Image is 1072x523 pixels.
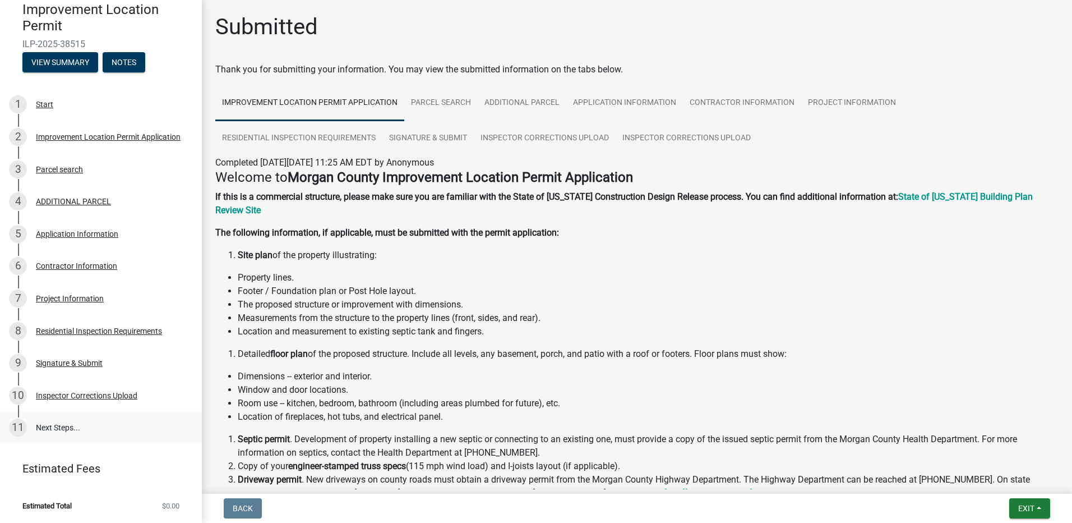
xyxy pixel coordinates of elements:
[238,434,290,444] strong: Septic permit
[404,85,478,121] a: Parcel search
[9,290,27,308] div: 7
[238,325,1059,338] li: Location and measurement to existing septic tank and fingers.
[566,85,683,121] a: Application Information
[9,160,27,178] div: 3
[238,370,1059,383] li: Dimensions -- exterior and interior.
[801,85,903,121] a: Project Information
[288,169,633,185] strong: Morgan County Improvement Location Permit Application
[22,2,193,34] h4: Improvement Location Permit
[9,419,27,437] div: 11
[22,58,98,67] wm-modal-confirm: Summary
[9,128,27,146] div: 2
[9,354,27,372] div: 9
[288,461,406,471] strong: engineer-stamped truss specs
[616,121,757,157] a: Inspector Corrections Upload
[215,157,434,168] span: Completed [DATE][DATE] 11:25 AM EDT by Anonymous
[238,298,1059,311] li: The proposed structure or improvement with dimensions.
[9,192,27,210] div: 4
[224,498,262,519] button: Back
[36,262,117,270] div: Contractor Information
[238,460,1059,473] li: Copy of your (115 mph wind load) and I-joists layout (if applicable).
[215,85,404,121] a: Improvement Location Permit Application
[215,169,1059,186] h4: Welcome to
[238,473,1059,500] li: . New driveways on county roads must obtain a driveway permit from the Morgan County Highway Depa...
[215,227,559,238] strong: The following information, if applicable, must be submitted with the permit application:
[22,39,179,49] span: ILP-2025-38515
[22,502,72,510] span: Estimated Total
[238,433,1059,460] li: . Development of property installing a new septic or connecting to an existing one, must provide ...
[664,488,752,498] a: [URL][DOMAIN_NAME]
[215,191,1033,215] a: State of [US_STATE] Building Plan Review Site
[36,198,111,205] div: ADDITIONAL PARCEL
[215,191,898,202] strong: If this is a commercial structure, please make sure you are familiar with the State of [US_STATE]...
[9,95,27,113] div: 1
[1009,498,1050,519] button: Exit
[238,397,1059,410] li: Room use -- kitchen, bedroom, bathroom (including areas plumbed for future), etc.
[9,387,27,405] div: 10
[238,249,1059,262] li: of the property illustrating:
[238,250,272,260] strong: Site plan
[36,327,162,335] div: Residential Inspection Requirements
[238,383,1059,397] li: Window and door locations.
[382,121,474,157] a: Signature & Submit
[238,271,1059,285] li: Property lines.
[215,121,382,157] a: Residential Inspection Requirements
[9,457,184,480] a: Estimated Fees
[238,347,1059,361] li: Detailed of the proposed structure. Include all levels, any basement, porch, and patio with a roo...
[683,85,801,121] a: Contractor Information
[36,359,103,367] div: Signature & Submit
[474,121,616,157] a: Inspector Corrections Upload
[22,52,98,72] button: View Summary
[1018,504,1034,513] span: Exit
[36,166,83,173] div: Parcel search
[36,295,104,302] div: Project Information
[233,504,253,513] span: Back
[9,225,27,243] div: 5
[215,63,1059,76] div: Thank you for submitting your information. You may view the submitted information on the tabs below.
[36,133,181,141] div: Improvement Location Permit Application
[270,348,308,359] strong: floor plan
[238,311,1059,325] li: Measurements from the structure to the property lines (front, sides, and rear).
[103,52,145,72] button: Notes
[162,502,179,510] span: $0.00
[478,85,566,121] a: ADDITIONAL PARCEL
[238,285,1059,298] li: Footer / Foundation plan or Post Hole layout.
[9,322,27,340] div: 8
[36,392,137,400] div: Inspector Corrections Upload
[36,100,53,108] div: Start
[215,13,318,40] h1: Submitted
[238,474,302,485] strong: Driveway permit
[9,257,27,275] div: 6
[36,230,118,238] div: Application Information
[103,58,145,67] wm-modal-confirm: Notes
[238,410,1059,424] li: Location of fireplaces, hot tubs, and electrical panel.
